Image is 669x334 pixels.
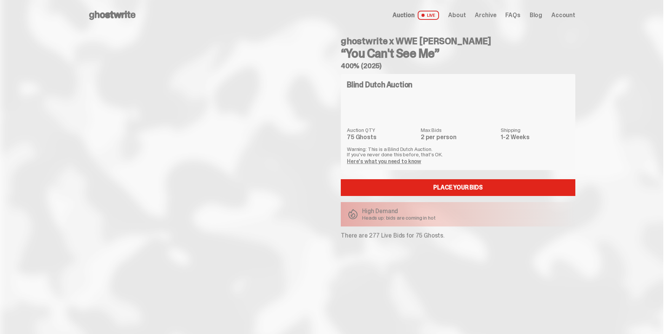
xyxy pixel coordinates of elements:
span: Auction [393,12,415,18]
p: High Demand [362,208,436,214]
a: Account [551,12,575,18]
dd: 2 per person [421,134,496,140]
span: LIVE [418,11,439,20]
dd: 75 Ghosts [347,134,416,140]
a: About [448,12,466,18]
h5: 400% (2025) [341,63,575,69]
dt: Shipping [501,127,569,133]
a: Blog [530,12,542,18]
dt: Auction QTY [347,127,416,133]
h3: “You Can't See Me” [341,47,575,59]
a: Place your Bids [341,179,575,196]
a: Auction LIVE [393,11,439,20]
p: Warning: This is a Blind Dutch Auction. If you’ve never done this before, that’s OK. [347,146,569,157]
h4: Blind Dutch Auction [347,81,412,88]
p: There are 277 Live Bids for 75 Ghosts. [341,233,575,239]
a: Archive [475,12,496,18]
p: Heads up: bids are coming in hot [362,215,436,220]
a: Here's what you need to know [347,158,421,165]
a: FAQs [505,12,520,18]
h4: ghostwrite x WWE [PERSON_NAME] [341,37,575,46]
dt: Max Bids [421,127,496,133]
dd: 1-2 Weeks [501,134,569,140]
